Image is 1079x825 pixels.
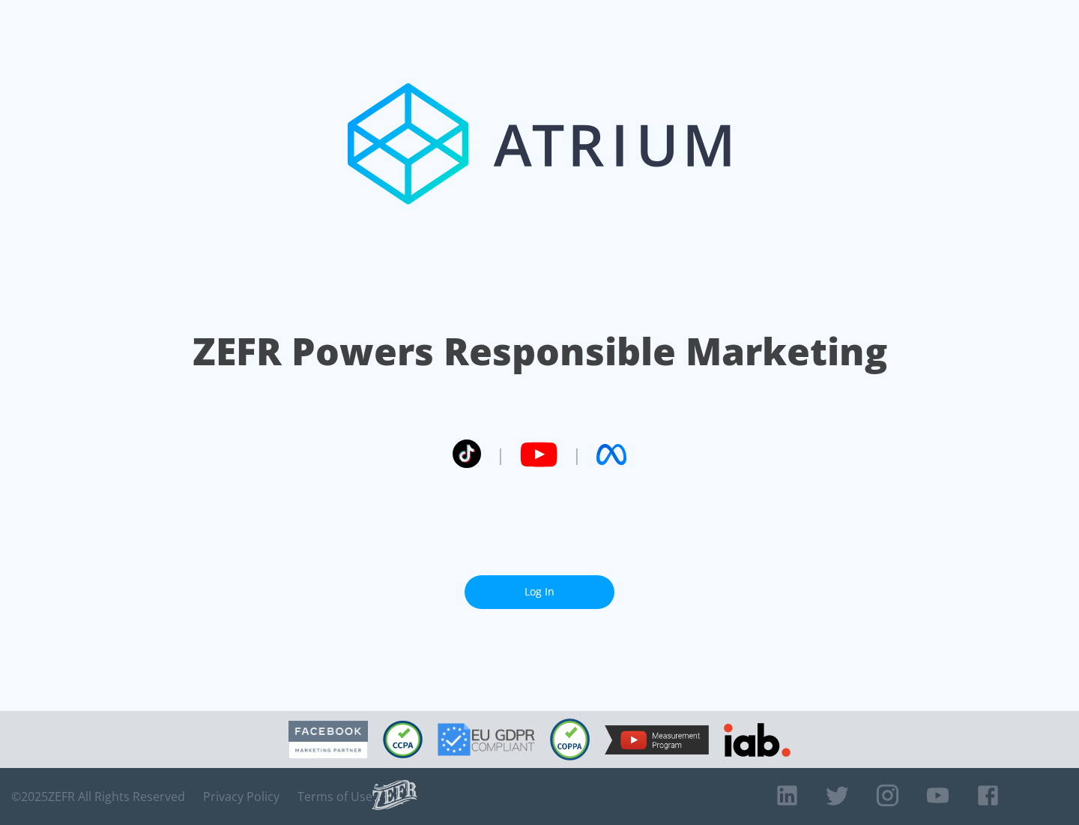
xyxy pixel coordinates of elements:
img: YouTube Measurement Program [605,725,709,754]
a: Log In [465,575,614,609]
img: CCPA Compliant [383,721,423,758]
span: | [496,443,505,466]
h1: ZEFR Powers Responsible Marketing [193,325,887,377]
span: | [572,443,581,466]
img: Facebook Marketing Partner [288,721,368,759]
img: COPPA Compliant [550,718,590,760]
img: GDPR Compliant [438,723,535,756]
a: Privacy Policy [203,789,279,804]
a: Terms of Use [297,789,372,804]
img: IAB [724,723,791,757]
span: © 2025 ZEFR All Rights Reserved [11,789,185,804]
